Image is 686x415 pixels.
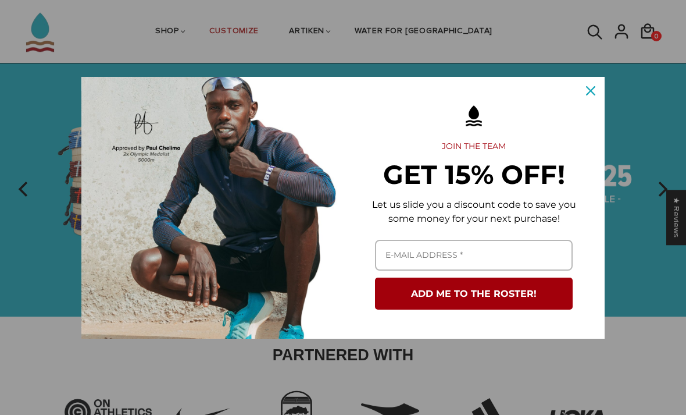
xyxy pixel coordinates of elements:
[383,158,565,190] strong: GET 15% OFF!
[375,278,573,310] button: ADD ME TO THE ROSTER!
[586,86,595,95] svg: close icon
[577,77,605,105] button: Close
[375,240,573,271] input: Email field
[362,141,586,152] h2: JOIN THE TEAM
[362,198,586,226] p: Let us slide you a discount code to save you some money for your next purchase!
